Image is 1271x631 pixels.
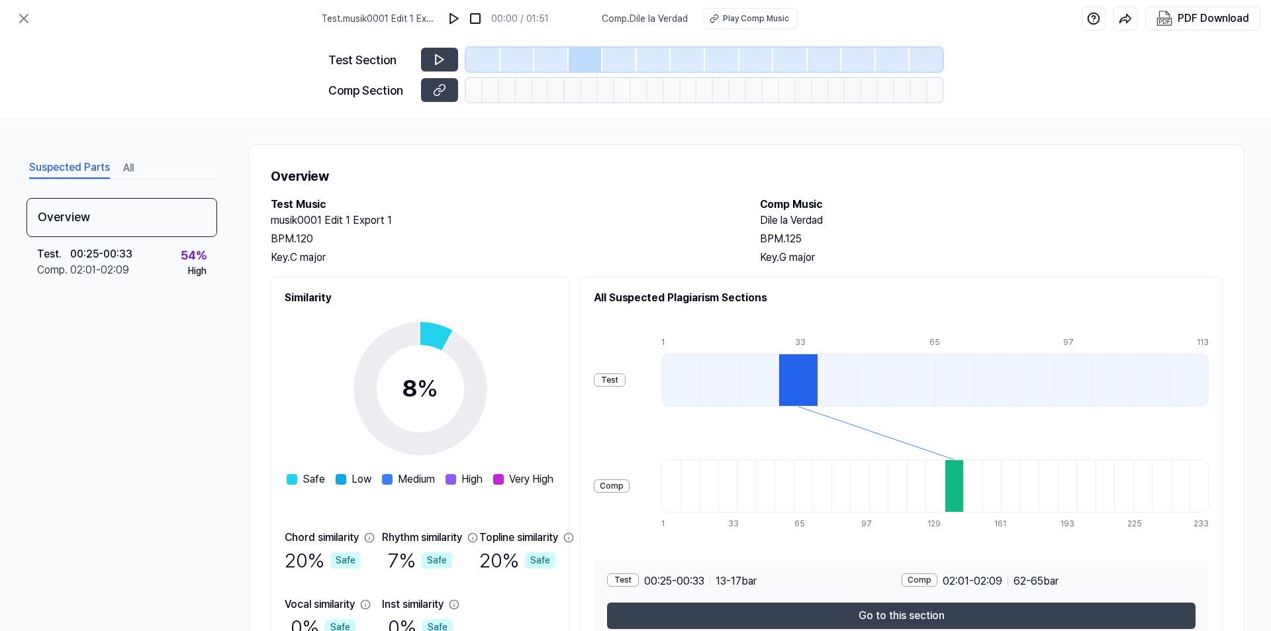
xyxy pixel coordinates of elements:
[760,197,1223,213] h2: Comp Music
[1060,518,1080,530] div: 193
[285,290,555,306] h2: Similarity
[723,13,789,24] div: Play Comp Music
[328,51,413,69] div: Test Section
[1194,518,1209,530] div: 233
[1087,12,1100,25] img: help
[1013,573,1059,589] span: 62 - 65 bar
[607,573,639,587] div: Test
[285,546,361,575] div: 20 %
[704,8,798,29] button: Play Comp Music
[70,246,132,262] div: 00:25 - 00:33
[1178,10,1249,27] div: PDF Download
[760,250,1223,266] div: Key. G major
[509,471,553,487] span: Very High
[594,373,626,387] div: Test
[330,552,361,569] div: Safe
[402,371,438,407] div: 8
[417,374,438,403] span: %
[447,12,461,25] img: play
[352,471,371,487] span: Low
[322,12,438,26] span: Test . musik0001 Edit 1 Export 1
[525,552,555,569] div: Safe
[728,518,747,530] div: 33
[716,573,757,589] span: 13 - 17 bar
[994,518,1013,530] div: 161
[902,573,937,587] div: Comp
[479,530,558,546] div: Topline similarity
[607,603,1196,629] button: Go to this section
[285,597,355,612] div: Vocal similarity
[382,530,462,546] div: Rhythm similarity
[1063,336,1102,348] div: 97
[123,158,134,179] button: All
[382,597,444,612] div: Inst similarity
[760,231,1223,247] div: BPM. 125
[181,246,207,264] div: 54 %
[271,213,733,228] h2: musik0001 Edit 1 Export 1
[469,12,482,25] img: stop
[188,264,207,278] div: High
[861,518,880,530] div: 97
[644,573,704,589] span: 00:25 - 00:33
[37,246,70,262] div: Test .
[795,336,834,348] div: 33
[303,471,325,487] span: Safe
[594,290,1209,306] h2: All Suspected Plagiarism Sections
[398,471,435,487] span: Medium
[929,336,968,348] div: 65
[37,262,70,278] div: Comp .
[461,471,483,487] span: High
[388,546,452,575] div: 7 %
[271,166,1223,186] h1: Overview
[1154,7,1252,30] button: PDF Download
[661,518,681,530] div: 1
[1156,11,1172,26] img: PDF Download
[760,213,1223,228] h2: Dile la Verdad
[491,12,549,26] div: 00:00 / 01:51
[26,198,217,237] div: Overview
[285,530,359,546] div: Chord similarity
[29,158,110,179] button: Suspected Parts
[661,336,700,348] div: 1
[271,197,733,213] h2: Test Music
[1127,518,1147,530] div: 225
[1119,12,1132,25] img: share
[602,12,688,26] span: Comp . Dile la Verdad
[70,262,129,278] div: 02:01 - 02:09
[594,479,630,493] div: Comp
[422,552,452,569] div: Safe
[794,518,814,530] div: 65
[1197,336,1209,348] div: 113
[479,546,555,575] div: 20 %
[328,81,413,99] div: Comp Section
[271,250,733,266] div: Key. C major
[943,573,1002,589] span: 02:01 - 02:09
[271,231,733,247] div: BPM. 120
[927,518,947,530] div: 129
